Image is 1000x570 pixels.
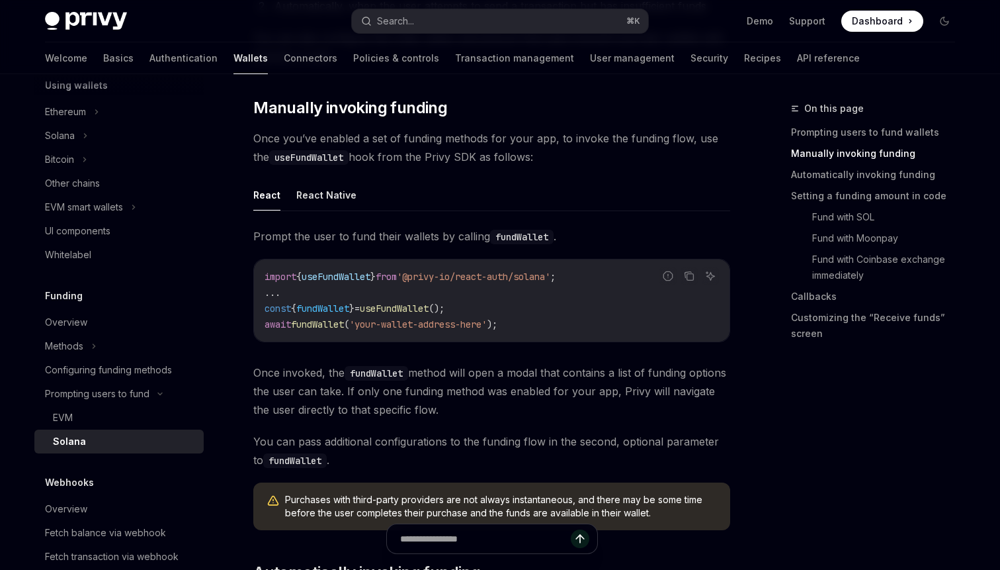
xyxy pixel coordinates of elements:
a: Setting a funding amount in code [791,185,966,207]
a: Fund with Moonpay [812,228,966,249]
a: Welcome [45,42,87,74]
div: Whitelabel [45,247,91,263]
span: ⌘ K [626,16,640,26]
span: Prompt the user to fund their wallets by calling . [253,227,730,246]
button: Send message [571,530,589,548]
a: Fetch transaction via webhook [34,545,204,569]
a: Connectors [284,42,337,74]
a: Callbacks [791,286,966,307]
a: Authentication [149,42,218,74]
a: Security [690,42,728,74]
div: Fetch transaction via webhook [45,549,179,565]
span: Dashboard [852,15,903,28]
span: = [354,303,360,314]
span: import [265,271,296,283]
a: Recipes [744,42,781,74]
button: Toggle dark mode [934,11,955,32]
a: Policies & controls [353,42,439,74]
a: Solana [34,430,204,453]
span: useFundWallet [360,303,429,314]
img: dark logo [45,12,127,30]
button: Report incorrect code [659,267,677,285]
a: Automatically invoking funding [791,164,966,185]
span: Once invoked, the method will open a modal that contains a list of funding options the user can t... [253,363,730,419]
span: '@privy-io/react-auth/solana' [397,271,550,283]
a: Prompting users to fund wallets [791,122,966,143]
span: You can pass additional configurations to the funding flow in the second, optional parameter to . [253,432,730,469]
div: Overview [45,314,87,330]
a: Demo [747,15,773,28]
a: Basics [103,42,134,74]
code: fundWallet [490,230,554,244]
a: Fund with Coinbase exchange immediately [812,249,966,286]
a: Overview [34,310,204,334]
span: On this page [804,101,864,117]
div: EVM smart wallets [45,199,123,215]
span: { [296,271,302,283]
svg: Warning [267,495,280,508]
code: useFundWallet [269,150,349,165]
a: Configuring funding methods [34,358,204,382]
code: fundWallet [345,366,408,381]
div: EVM [53,410,73,426]
div: Solana [45,128,75,144]
div: Solana [53,434,86,450]
span: await [265,318,291,330]
div: Overview [45,501,87,517]
div: UI components [45,223,110,239]
span: ... [265,287,280,299]
a: Wallets [233,42,268,74]
span: ); [487,318,497,330]
a: User management [590,42,675,74]
span: useFundWallet [302,271,370,283]
a: EVM [34,406,204,430]
span: const [265,303,291,314]
a: Customizing the “Receive funds” screen [791,307,966,344]
h5: Funding [45,288,83,304]
div: Fetch balance via webhook [45,525,166,541]
span: Purchases with third-party providers are not always instantaneous, and there may be some time bef... [285,493,717,520]
a: Other chains [34,171,204,195]
div: Other chains [45,175,100,191]
div: Configuring funding methods [45,362,172,378]
a: Fetch balance via webhook [34,521,204,545]
a: Dashboard [841,11,923,32]
div: Search... [377,13,414,29]
a: UI components [34,219,204,243]
button: Ask AI [702,267,719,285]
div: Prompting users to fund [45,386,149,402]
span: } [370,271,376,283]
button: React Native [296,179,356,211]
code: fundWallet [263,453,327,468]
button: Search...⌘K [352,9,648,33]
div: Ethereum [45,104,86,120]
span: ; [550,271,556,283]
a: Support [789,15,825,28]
span: Manually invoking funding [253,97,447,119]
div: Methods [45,338,83,354]
span: ( [344,318,349,330]
span: } [349,303,354,314]
a: Whitelabel [34,243,204,267]
div: Bitcoin [45,152,74,167]
a: Transaction management [455,42,574,74]
span: Once you’ve enabled a set of funding methods for your app, to invoke the funding flow, use the ho... [253,129,730,166]
a: Overview [34,497,204,521]
button: React [253,179,280,211]
button: Copy the contents from the code block [681,267,698,285]
a: API reference [797,42,860,74]
h5: Webhooks [45,475,94,491]
span: (); [429,303,444,314]
span: { [291,303,296,314]
span: from [376,271,397,283]
span: 'your-wallet-address-here' [349,318,487,330]
span: fundWallet [291,318,344,330]
a: Fund with SOL [812,207,966,228]
a: Manually invoking funding [791,143,966,164]
span: fundWallet [296,303,349,314]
